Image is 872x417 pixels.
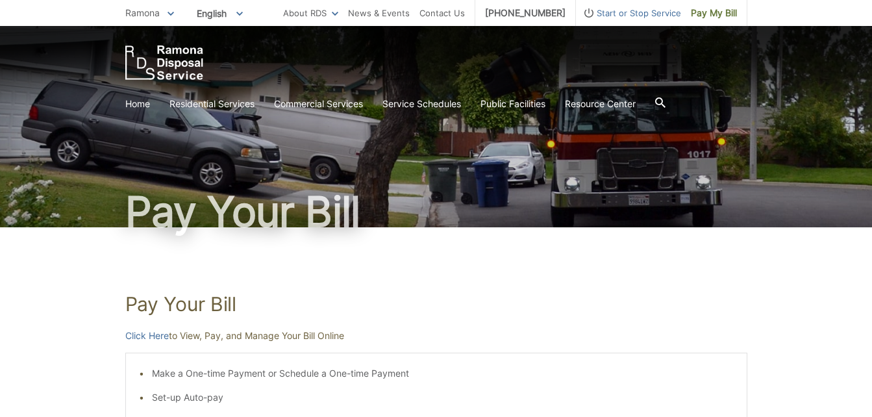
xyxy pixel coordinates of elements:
[152,366,734,381] li: Make a One-time Payment or Schedule a One-time Payment
[419,6,465,20] a: Contact Us
[125,7,160,18] span: Ramona
[125,97,150,111] a: Home
[125,45,203,80] a: EDCD logo. Return to the homepage.
[125,329,169,343] a: Click Here
[283,6,338,20] a: About RDS
[480,97,545,111] a: Public Facilities
[125,292,747,316] h1: Pay Your Bill
[187,3,253,24] span: English
[274,97,363,111] a: Commercial Services
[565,97,636,111] a: Resource Center
[691,6,737,20] span: Pay My Bill
[348,6,410,20] a: News & Events
[169,97,255,111] a: Residential Services
[125,329,747,343] p: to View, Pay, and Manage Your Bill Online
[125,191,747,233] h1: Pay Your Bill
[382,97,461,111] a: Service Schedules
[152,390,734,405] li: Set-up Auto-pay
